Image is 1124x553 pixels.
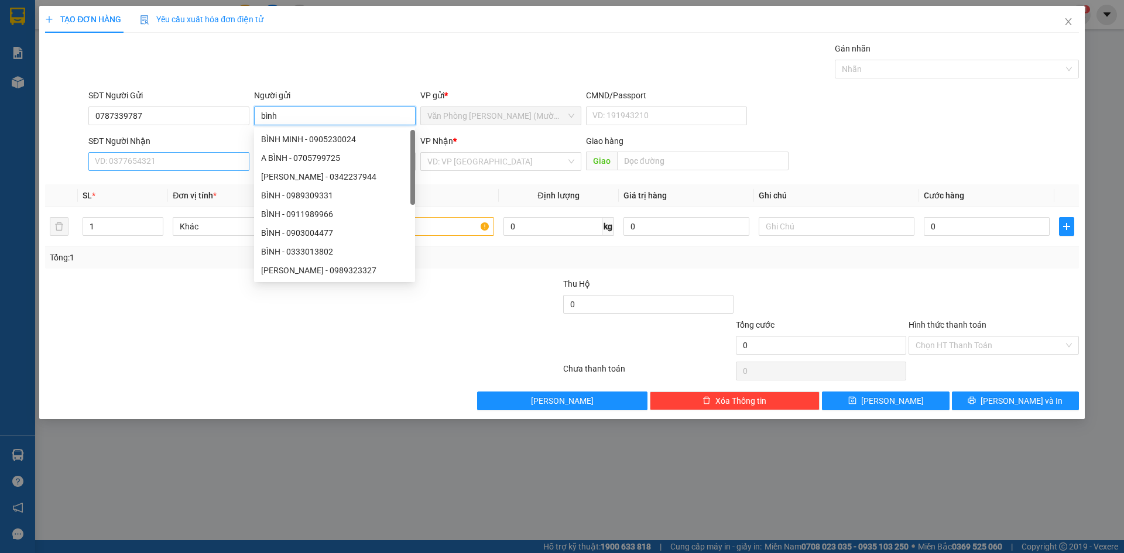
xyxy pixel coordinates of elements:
img: icon [140,15,149,25]
span: VP Nhận [420,136,453,146]
div: BÌNH - 0989309331 [254,186,415,205]
div: VP gửi [420,89,581,102]
button: Close [1052,6,1085,39]
input: 0 [623,217,749,236]
div: A BÌNH - 0705799725 [254,149,415,167]
span: plus [45,15,53,23]
span: TẠO ĐƠN HÀNG [45,15,121,24]
span: delete [702,396,711,406]
span: Giá trị hàng [623,191,667,200]
span: Tổng cước [736,320,775,329]
span: Xóa Thông tin [715,394,766,407]
span: Khác [180,218,321,235]
span: plus [1060,222,1074,231]
span: Cước hàng [924,191,964,200]
span: [PERSON_NAME] [861,394,924,407]
span: save [848,396,856,406]
input: Ghi Chú [759,217,914,236]
label: Gán nhãn [835,44,871,53]
div: TRƯƠNG TIỂU BÌNH - 0342237944 [254,167,415,186]
div: Tổng: 1 [50,251,434,264]
span: printer [968,396,976,406]
div: Người gửi [254,89,415,102]
th: Ghi chú [754,184,919,207]
div: [PERSON_NAME] - 0342237944 [261,170,408,183]
span: Định lượng [538,191,580,200]
button: save[PERSON_NAME] [822,391,949,410]
span: close [1064,17,1073,26]
div: Chưa thanh toán [562,362,735,383]
input: VD: Bàn, Ghế [338,217,494,236]
div: BÌNH - 0911989966 [254,205,415,224]
div: BÌNH MINH - 0905230024 [261,133,408,146]
input: Dọc đường [617,152,789,170]
button: delete [50,217,68,236]
div: HỒ THỊ BÌNH - 0989323327 [254,261,415,280]
div: BÌNH MINH - 0905230024 [254,130,415,149]
button: plus [1059,217,1074,236]
span: kg [602,217,614,236]
div: BÌNH - 0333013802 [261,245,408,258]
span: Giao [586,152,617,170]
button: deleteXóa Thông tin [650,391,820,410]
span: [PERSON_NAME] và In [981,394,1063,407]
span: SL [83,191,92,200]
button: [PERSON_NAME] [477,391,647,410]
div: BÌNH - 0989309331 [261,189,408,202]
div: SĐT Người Gửi [88,89,249,102]
div: BÌNH - 0903004477 [254,224,415,242]
div: [PERSON_NAME] - 0989323327 [261,264,408,277]
span: Thu Hộ [563,279,590,288]
span: Văn Phòng Trần Phú (Mường Thanh) [427,107,574,125]
div: SĐT Người Nhận [88,135,249,147]
span: Yêu cầu xuất hóa đơn điện tử [140,15,263,24]
span: [PERSON_NAME] [531,394,594,407]
div: A BÌNH - 0705799725 [261,152,408,164]
div: BÌNH - 0911989966 [261,208,408,221]
button: printer[PERSON_NAME] và In [952,391,1079,410]
div: BÌNH - 0333013802 [254,242,415,261]
div: CMND/Passport [586,89,747,102]
span: Giao hàng [586,136,623,146]
div: BÌNH - 0903004477 [261,226,408,239]
label: Hình thức thanh toán [909,320,986,329]
span: Đơn vị tính [173,191,217,200]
